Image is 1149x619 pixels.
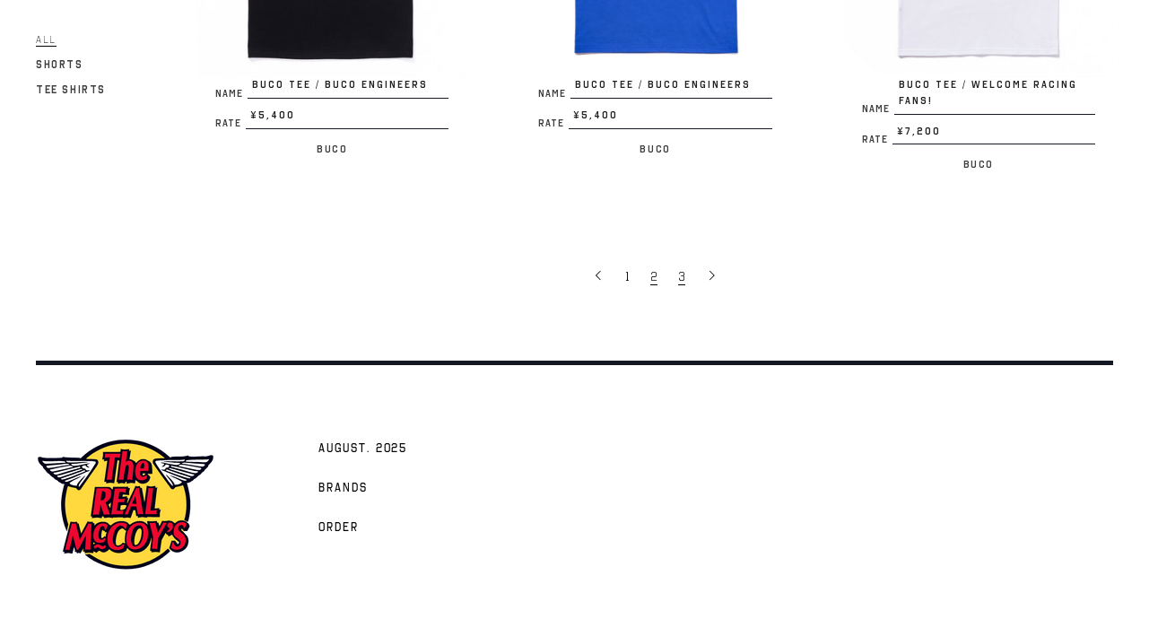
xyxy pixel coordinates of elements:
[36,58,83,71] span: Shorts
[538,89,570,99] span: Name
[246,108,448,129] span: ¥5,400
[309,507,368,546] a: Order
[569,108,771,129] span: ¥5,400
[215,118,246,128] span: Rate
[862,135,892,144] span: Rate
[309,428,416,467] a: AUGUST. 2025
[215,89,248,99] span: Name
[625,268,630,285] span: 1
[862,104,894,114] span: Name
[669,257,697,293] a: 3
[36,29,57,50] a: All
[892,124,1095,145] span: ¥7,200
[318,519,359,537] span: Order
[309,467,377,507] a: Brands
[538,118,569,128] span: Rate
[844,153,1113,175] p: Buco
[570,77,771,99] span: BUCO TEE / BUCO ENGINEERS
[520,138,789,160] p: Buco
[894,77,1095,114] span: BUCO TEE / WELCOME RACING FANS!
[197,138,466,160] p: Buco
[650,268,657,285] span: 2
[248,77,448,99] span: BUCO TEE / BUCO ENGINEERS
[678,268,685,285] span: 3
[318,440,407,458] span: AUGUST. 2025
[616,257,641,293] a: 1
[36,437,215,572] img: mccoys-exhibition
[36,83,106,96] span: Tee Shirts
[318,480,368,498] span: Brands
[36,54,83,75] a: Shorts
[36,79,106,100] a: Tee Shirts
[36,33,57,47] span: All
